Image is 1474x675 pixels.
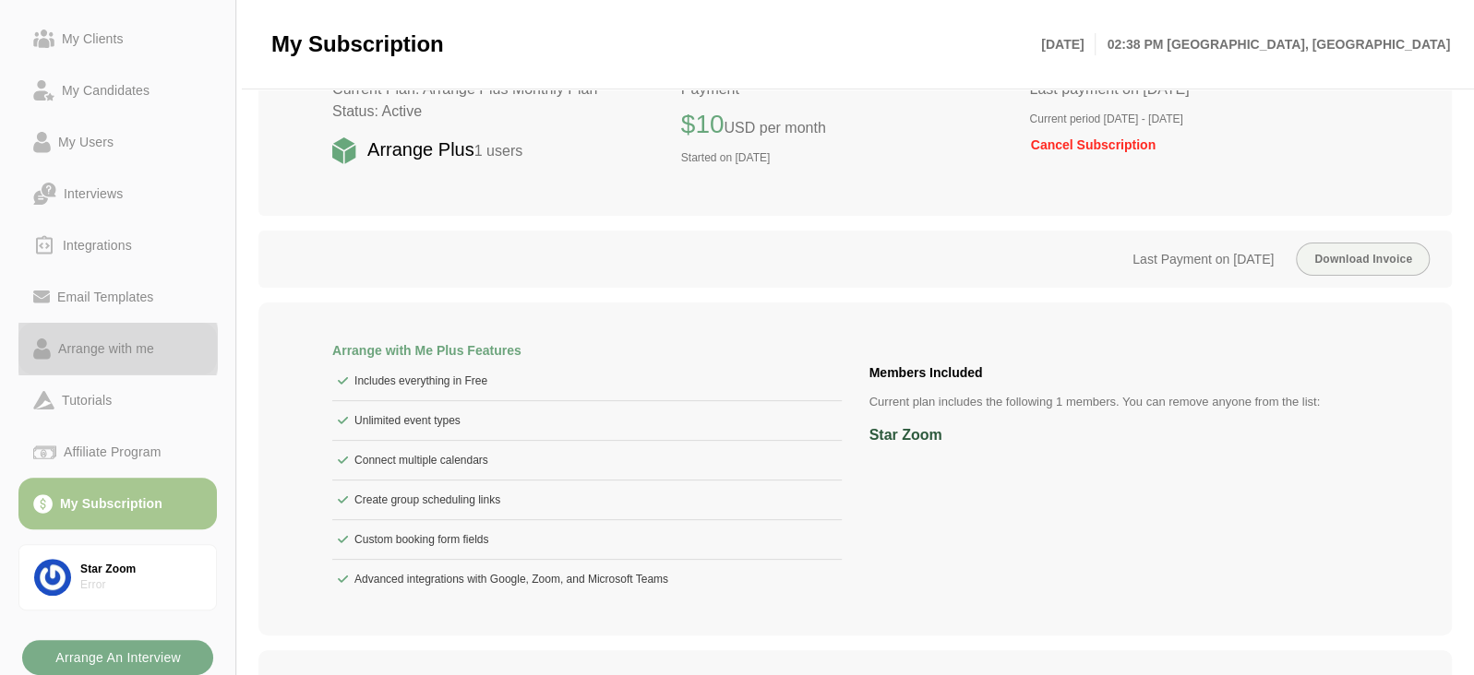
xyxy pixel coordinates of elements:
button: Cancel Subscription [1029,137,1156,152]
a: My Subscription [18,478,217,529]
div: My Clients [54,28,131,50]
div: Error [80,577,201,593]
a: Star ZoomError [18,544,217,610]
p: Current period [DATE] - [DATE] [1029,112,1378,126]
div: Interviews [56,183,130,205]
div: Email Templates [50,286,161,308]
div: My Users [51,131,121,153]
span: My Subscription [271,30,444,58]
div: Affiliate Program [56,441,168,463]
p: Last Payment on [DATE] [1132,250,1274,268]
p: Last payment on [DATE] [1029,78,1378,101]
b: Arrange An Interview [54,640,181,675]
p: Started on [DATE] [681,150,1030,165]
div: Arrange with me [51,337,162,360]
li: Connect multiple calendars [332,441,842,480]
h2: Arrange with Me Plus Features [332,339,842,361]
p: Current plan includes the following 1 members. You can remove anyone from the list: [869,391,1379,413]
div: Star Zoom [80,562,201,577]
a: My Users [18,116,217,168]
button: Arrange An Interview [22,640,213,675]
a: Affiliate Program [18,426,217,478]
a: Tutorials [18,374,217,426]
a: Arrange with me [18,323,217,374]
li: Advanced integrations with Google, Zoom, and Microsoft Teams [332,560,842,598]
p: Payment [681,78,1030,101]
li: Star Zoom [869,413,1379,457]
a: My Clients [18,13,217,65]
div: Integrations [55,234,139,256]
p: 02:38 PM [GEOGRAPHIC_DATA], [GEOGRAPHIC_DATA] [1096,33,1450,55]
li: Unlimited event types [332,401,842,441]
h2: Current Plan: Arrange Plus Monthly Plan Status: Active [332,78,681,123]
button: Download Invoice [1296,243,1430,276]
a: My Candidates [18,65,217,116]
li: Includes everything in Free [332,361,842,401]
p: [DATE] [1041,33,1096,55]
strong: Arrange Plus [367,139,474,160]
li: Create group scheduling links [332,480,842,520]
div: My Candidates [54,79,157,101]
div: My Subscription [53,492,170,515]
div: Tutorials [54,389,119,411]
li: Custom booking form fields [332,520,842,560]
h2: Members Included [869,361,1379,384]
span: 1 users [474,143,522,159]
a: Integrations [18,219,217,271]
span: USD per month [724,120,825,136]
a: Interviews [18,168,217,219]
span: Download Invoice [1313,253,1412,266]
a: Email Templates [18,271,217,323]
strong: $10 [681,110,725,138]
